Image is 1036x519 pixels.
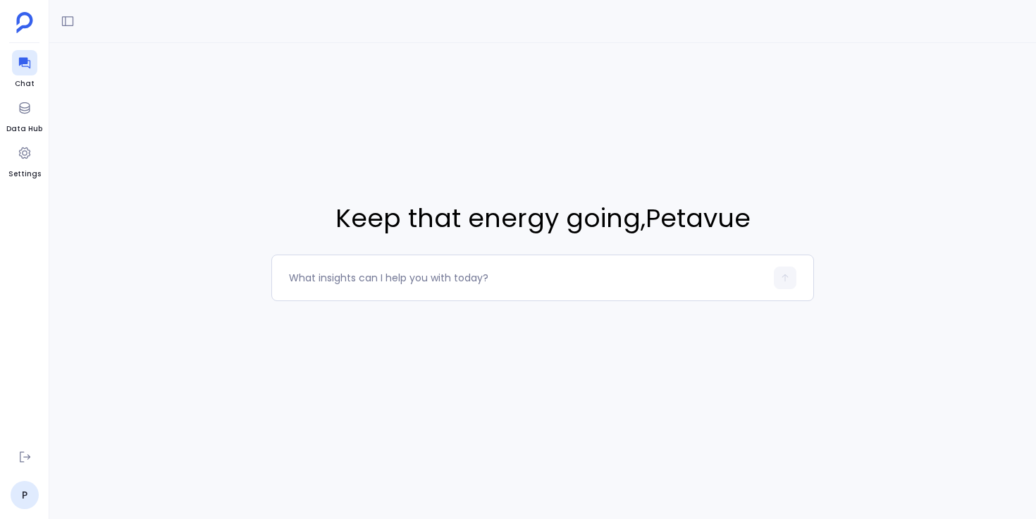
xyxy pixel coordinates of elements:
[11,481,39,509] a: P
[12,50,37,90] a: Chat
[12,78,37,90] span: Chat
[271,200,814,238] span: Keep that energy going , Petavue
[16,12,33,33] img: petavue logo
[6,95,42,135] a: Data Hub
[6,123,42,135] span: Data Hub
[8,140,41,180] a: Settings
[8,169,41,180] span: Settings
